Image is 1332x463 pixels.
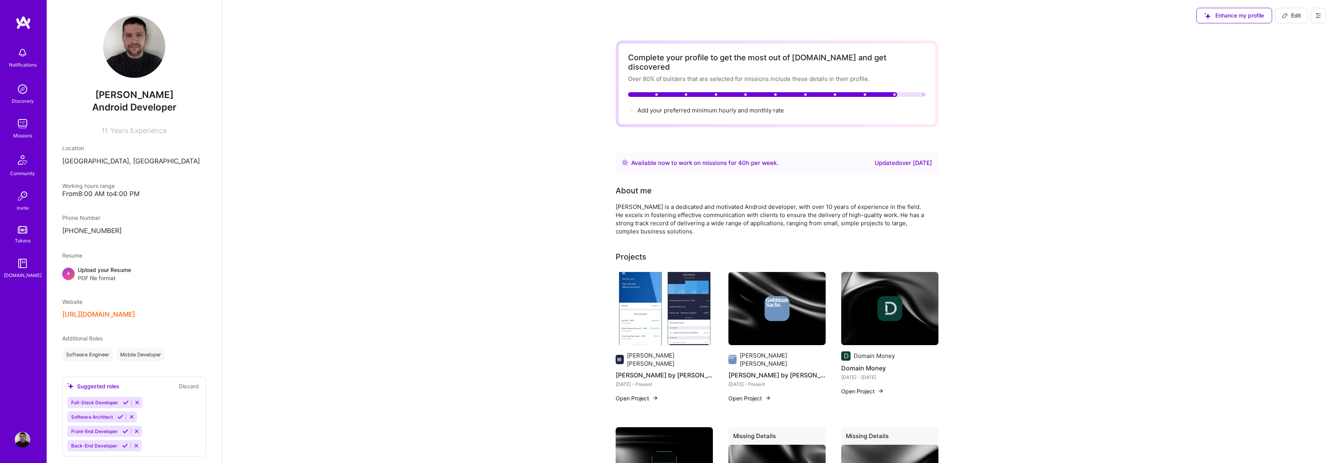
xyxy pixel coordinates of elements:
[841,363,938,373] h4: Domain Money
[854,352,895,360] div: Domain Money
[116,349,165,361] div: Mobile Developer
[15,81,30,97] img: discovery
[765,395,771,401] img: arrow-right
[110,126,167,135] span: Years Experience
[66,269,71,277] span: +
[1196,8,1272,23] button: Enhance my profile
[1204,13,1211,19] i: icon SuggestedTeams
[12,97,34,105] div: Discovery
[4,271,42,279] div: [DOMAIN_NAME]
[652,395,658,401] img: arrow-right
[740,351,826,368] div: [PERSON_NAME] [PERSON_NAME]
[637,107,784,114] span: Add your preferred minimum hourly and monthly rate
[616,251,646,263] div: Projects
[841,427,938,448] div: Missing Details
[1275,8,1307,23] button: Edit
[13,432,32,447] a: User Avatar
[123,400,129,405] i: Accept
[62,252,82,259] span: Resume
[728,370,826,380] h4: [PERSON_NAME] by [PERSON_NAME] [PERSON_NAME]
[62,182,115,189] span: Working hours range
[13,132,32,140] div: Missions
[67,382,119,390] div: Suggested roles
[78,266,131,282] div: Upload your Resume
[877,296,902,321] img: Company logo
[177,382,201,391] button: Discard
[71,428,118,434] span: Front-End Developer
[878,388,884,394] img: arrow-right
[9,61,37,69] div: Notifications
[62,89,206,101] span: [PERSON_NAME]
[62,190,206,198] div: From 8:00 AM to 4:00 PM
[628,53,926,72] div: Complete your profile to get the most out of [DOMAIN_NAME] and get discovered
[67,383,74,389] i: icon SuggestedTeams
[15,237,31,245] div: Tokens
[627,351,713,368] div: [PERSON_NAME] [PERSON_NAME]
[841,373,938,381] div: [DATE] - [DATE]
[15,116,30,132] img: teamwork
[841,351,851,361] img: Company logo
[62,310,135,319] button: [URL][DOMAIN_NAME]
[1282,12,1301,19] span: Edit
[1204,12,1264,19] span: Enhance my profile
[17,204,29,212] div: Invite
[10,169,35,177] div: Community
[728,272,826,345] img: cover
[622,160,628,166] img: Availability
[616,370,713,380] h4: [PERSON_NAME] by [PERSON_NAME] [PERSON_NAME] - iOS app
[133,443,139,449] i: Reject
[71,443,117,449] span: Back-End Developer
[62,226,206,236] p: [PHONE_NUMBER]
[616,203,927,235] div: [PERSON_NAME] is a dedicated and motivated Android developer, with over 10 years of experience in...
[78,274,131,282] span: PDF file format
[728,427,826,448] div: Missing Details
[15,256,30,271] img: guide book
[62,157,206,166] p: [GEOGRAPHIC_DATA], [GEOGRAPHIC_DATA]
[15,432,30,447] img: User Avatar
[62,335,103,342] span: Additional Roles
[841,272,938,345] img: cover
[134,428,140,434] i: Reject
[103,16,165,78] img: User Avatar
[628,75,926,83] div: Over 80% of builders that are selected for missions include these details in their profile.
[875,158,932,168] div: Updated over [DATE]
[765,296,789,321] img: Company logo
[616,380,713,388] div: [DATE] - Present
[16,16,31,30] img: logo
[841,387,884,395] button: Open Project
[62,214,100,221] span: Phone Number
[129,414,135,420] i: Reject
[122,443,128,449] i: Accept
[15,45,30,61] img: bell
[13,151,32,169] img: Community
[71,400,118,405] span: Full-Stack Developer
[92,102,177,113] span: Android Developer
[71,414,113,420] span: Software Architect
[728,394,771,402] button: Open Project
[728,380,826,388] div: [DATE] - Present
[62,298,82,305] span: Website
[15,188,30,204] img: Invite
[117,414,123,420] i: Accept
[62,266,206,282] div: +Upload your ResumePDF file format
[616,394,658,402] button: Open Project
[62,144,206,152] div: Location
[616,272,713,345] img: Marcus by Goldman Sachs - iOS app
[738,159,746,167] span: 40
[134,400,140,405] i: Reject
[123,428,128,434] i: Accept
[616,185,652,196] div: About me
[102,126,108,135] span: 11
[728,355,737,364] img: Company logo
[18,226,27,233] img: tokens
[616,355,624,364] img: Company logo
[62,349,113,361] div: Software Engineer
[631,158,778,168] div: Available now to work on missions for h per week .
